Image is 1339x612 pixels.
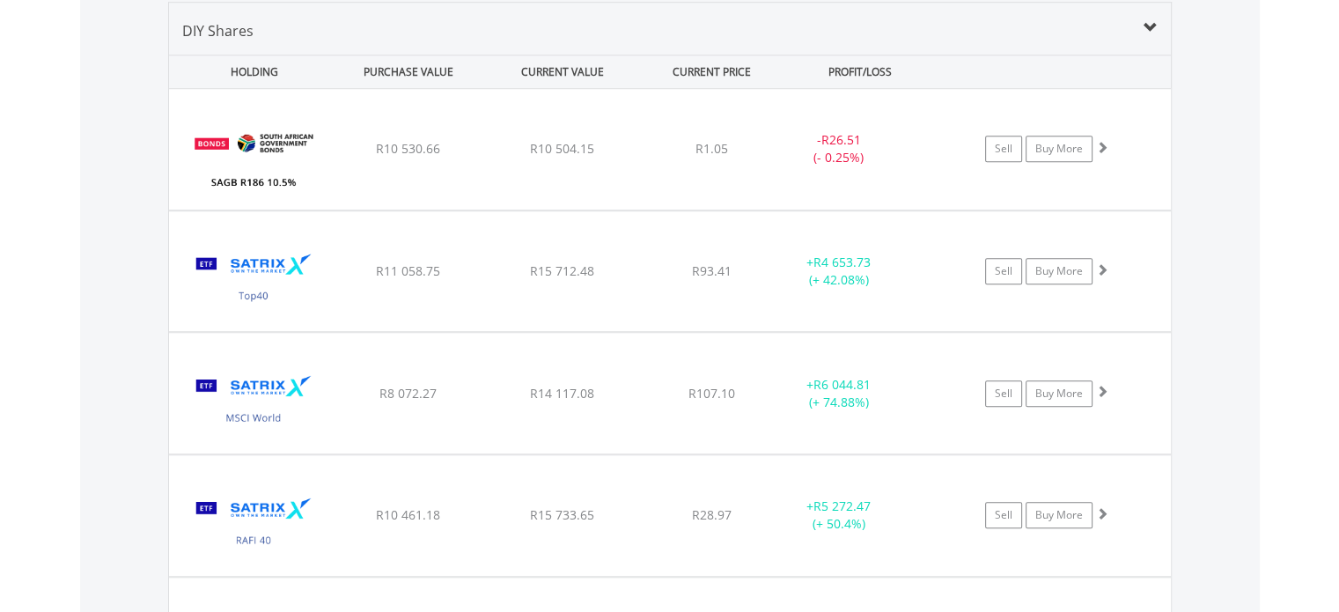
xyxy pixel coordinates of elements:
span: R10 461.18 [376,506,440,523]
a: Buy More [1026,136,1093,162]
a: Sell [985,380,1022,407]
span: R10 530.66 [376,140,440,157]
span: R10 504.15 [530,140,594,157]
a: Sell [985,502,1022,528]
div: PROFIT/LOSS [785,55,936,88]
div: HOLDING [170,55,330,88]
img: TFSA.STX40.png [178,233,329,328]
span: R93.41 [692,262,732,279]
span: R15 712.48 [530,262,594,279]
span: R6 044.81 [813,376,871,393]
span: R26.51 [821,131,861,148]
span: R15 733.65 [530,506,594,523]
a: Buy More [1026,258,1093,284]
a: Buy More [1026,502,1093,528]
div: + (+ 50.4%) [773,498,906,533]
a: Buy More [1026,380,1093,407]
div: + (+ 74.88%) [773,376,906,411]
div: - (- 0.25%) [773,131,906,166]
span: R28.97 [692,506,732,523]
img: TFSA.STXRAF.png [178,477,329,571]
span: R8 072.27 [379,385,437,402]
span: R14 117.08 [530,385,594,402]
span: DIY Shares [182,21,254,41]
img: TFSA.STXWDM.png [178,355,329,449]
div: CURRENT VALUE [488,55,638,88]
div: PURCHASE VALUE [334,55,484,88]
span: R5 272.47 [813,498,871,514]
span: R107.10 [688,385,735,402]
span: R4 653.73 [813,254,871,270]
div: CURRENT PRICE [641,55,781,88]
img: TFSA.ZA.R186.png [178,111,329,205]
div: + (+ 42.08%) [773,254,906,289]
a: Sell [985,258,1022,284]
a: Sell [985,136,1022,162]
span: R11 058.75 [376,262,440,279]
span: R1.05 [695,140,728,157]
